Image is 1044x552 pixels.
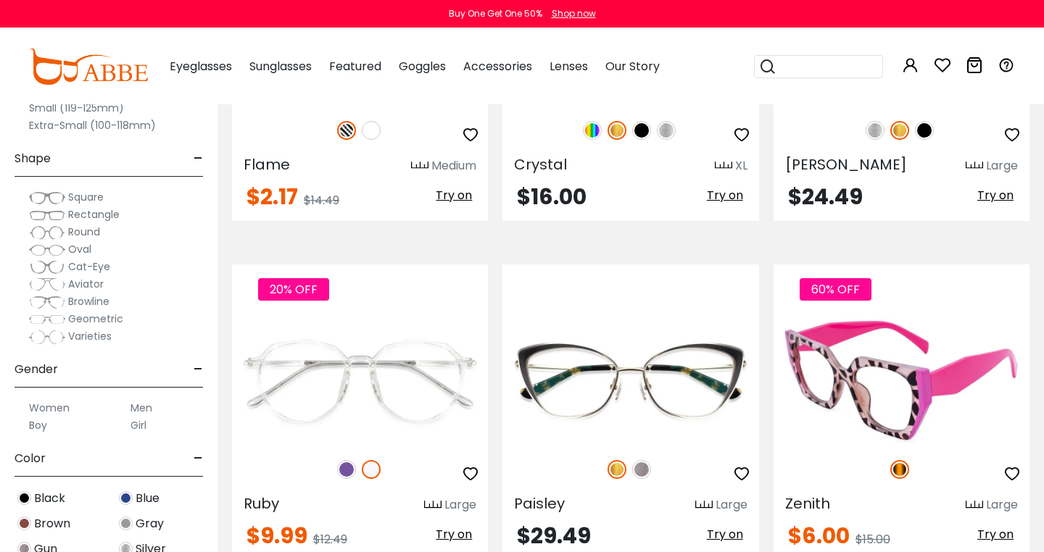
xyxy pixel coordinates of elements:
[194,352,203,387] span: -
[605,58,660,75] span: Our Story
[502,317,758,445] a: Gold Paisley - Metal ,Adjust Nose Pads
[411,161,428,172] img: size ruler
[29,208,65,222] img: Rectangle.png
[29,260,65,275] img: Cat-Eye.png
[313,531,347,548] span: $12.49
[707,526,743,543] span: Try on
[695,500,713,511] img: size ruler
[550,58,588,75] span: Lenses
[194,141,203,176] span: -
[194,441,203,476] span: -
[463,58,532,75] span: Accessories
[986,496,1018,514] div: Large
[800,278,871,301] span: 60% OFF
[130,417,146,434] label: Girl
[785,154,907,175] span: [PERSON_NAME]
[119,491,133,505] img: Blue
[544,7,596,20] a: Shop now
[436,187,472,204] span: Try on
[244,154,290,175] span: Flame
[890,121,909,140] img: Gold
[966,161,983,172] img: size ruler
[68,207,120,222] span: Rectangle
[608,121,626,140] img: Gold
[136,515,164,532] span: Gray
[399,58,446,75] span: Goggles
[258,278,329,301] span: 20% OFF
[855,531,890,548] span: $15.00
[29,399,70,417] label: Women
[986,157,1018,175] div: Large
[119,517,133,530] img: Gray
[29,225,65,240] img: Round.png
[788,181,863,212] span: $24.49
[17,491,31,505] img: Black
[608,460,626,479] img: Gold
[735,157,747,175] div: XL
[68,311,123,326] span: Geometric
[17,517,31,530] img: Brown
[715,161,732,172] img: size ruler
[329,58,381,75] span: Featured
[514,154,567,175] span: Crystal
[68,277,104,291] span: Aviator
[517,181,587,212] span: $16.00
[246,181,298,212] span: $2.17
[304,192,339,209] span: $14.49
[552,7,596,20] div: Shop now
[68,190,104,204] span: Square
[29,243,65,257] img: Oval.png
[249,58,312,75] span: Sunglasses
[977,187,1014,204] span: Try on
[29,295,65,309] img: Browline.png
[29,191,65,205] img: Square.png
[68,294,109,309] span: Browline
[431,186,476,205] button: Try on
[34,490,65,507] span: Black
[517,520,591,551] span: $29.49
[246,520,307,551] span: $9.99
[966,500,983,511] img: size ruler
[703,186,747,205] button: Try on
[29,99,124,117] label: Small (119-125mm)
[29,417,47,434] label: Boy
[444,496,476,514] div: Large
[866,121,884,140] img: Silver
[232,317,488,445] img: Translucent Ruby - TR ,Light Weight
[29,312,65,327] img: Geometric.png
[362,121,381,140] img: White
[436,526,472,543] span: Try on
[707,187,743,204] span: Try on
[774,317,1029,445] img: Tortoise Zenith - Plastic ,Universal Bridge Fit
[362,460,381,479] img: Translucent
[788,520,850,551] span: $6.00
[632,121,651,140] img: Black
[29,49,148,85] img: abbeglasses.com
[29,117,156,134] label: Extra-Small (100-118mm)
[14,441,46,476] span: Color
[657,121,676,140] img: Silver
[977,526,1014,543] span: Try on
[337,460,356,479] img: Purple
[890,460,909,479] img: Tortoise
[136,490,159,507] span: Blue
[337,121,356,140] img: Pattern
[14,352,58,387] span: Gender
[583,121,602,140] img: Multicolor
[514,493,565,514] span: Paisley
[915,121,934,140] img: Black
[431,525,476,544] button: Try on
[716,496,747,514] div: Large
[424,500,442,511] img: size ruler
[973,186,1018,205] button: Try on
[34,515,70,532] span: Brown
[130,399,152,417] label: Men
[785,493,830,514] span: Zenith
[68,329,112,343] span: Varieties
[632,460,651,479] img: Gun
[703,525,747,544] button: Try on
[431,157,476,175] div: Medium
[68,225,100,239] span: Round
